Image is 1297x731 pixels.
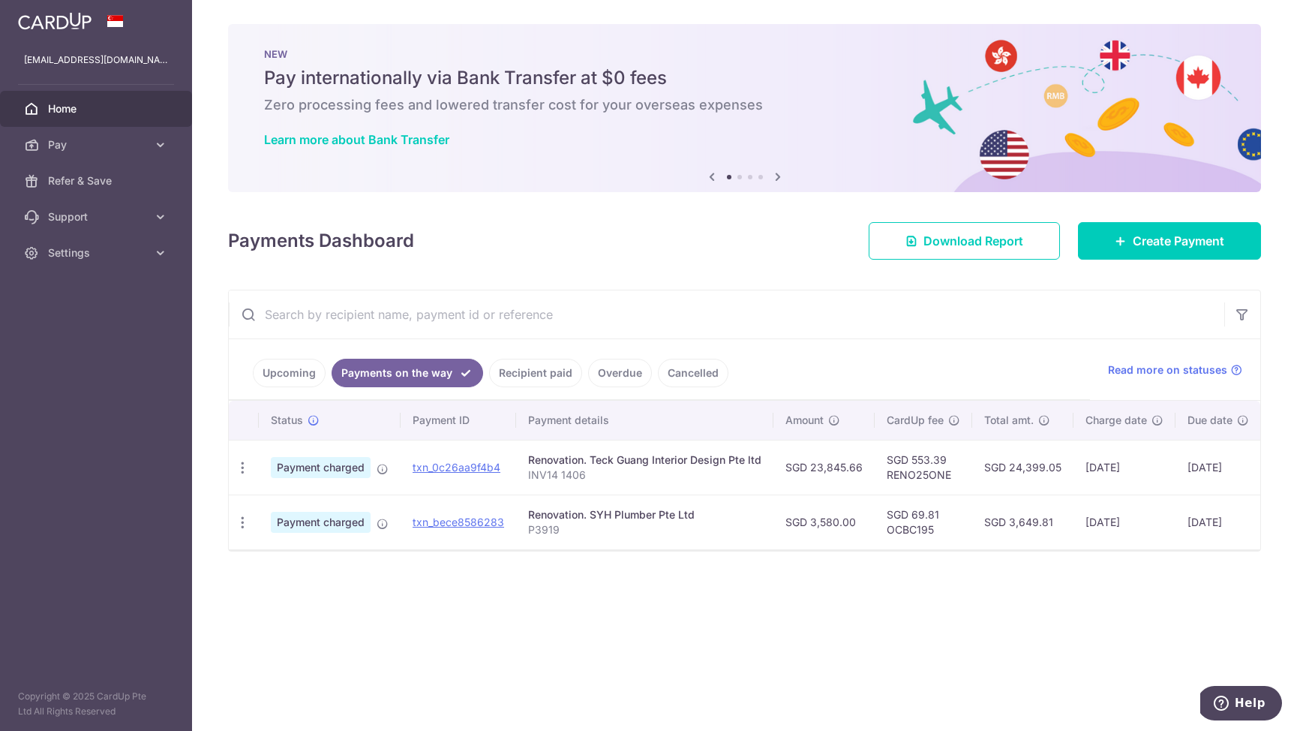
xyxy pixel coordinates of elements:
h6: Zero processing fees and lowered transfer cost for your overseas expenses [264,96,1225,114]
span: Home [48,101,147,116]
span: CardUp fee [887,413,944,428]
td: [DATE] [1175,440,1261,495]
a: Download Report [869,222,1060,260]
a: Cancelled [658,359,728,387]
span: Create Payment [1133,232,1224,250]
a: txn_bece8586283 [413,516,504,528]
span: Charge date [1085,413,1147,428]
img: Bank transfer banner [228,24,1261,192]
a: Payments on the way [332,359,483,387]
td: [DATE] [1175,495,1261,549]
th: Payment ID [401,401,516,440]
th: Payment details [516,401,773,440]
span: Payment charged [271,512,371,533]
span: Due date [1187,413,1232,428]
h5: Pay internationally via Bank Transfer at $0 fees [264,66,1225,90]
a: Overdue [588,359,652,387]
span: Support [48,209,147,224]
td: SGD 3,580.00 [773,495,875,549]
p: [EMAIL_ADDRESS][DOMAIN_NAME] [24,53,168,68]
input: Search by recipient name, payment id or reference [229,290,1224,338]
p: INV14 1406 [528,468,761,483]
span: Refer & Save [48,173,147,188]
span: Download Report [923,232,1023,250]
td: SGD 69.81 OCBC195 [875,495,972,549]
p: NEW [264,48,1225,60]
span: Settings [48,245,147,260]
span: Total amt. [984,413,1034,428]
a: Upcoming [253,359,326,387]
span: Payment charged [271,457,371,478]
a: Recipient paid [489,359,582,387]
span: Status [271,413,303,428]
td: SGD 24,399.05 [972,440,1073,495]
div: Renovation. SYH Plumber Pte Ltd [528,507,761,522]
span: Pay [48,137,147,152]
a: Read more on statuses [1108,362,1242,378]
iframe: Opens a widget where you can find more information [1200,686,1282,723]
span: Amount [785,413,824,428]
a: txn_0c26aa9f4b4 [413,461,500,474]
td: [DATE] [1073,495,1175,549]
a: Create Payment [1078,222,1261,260]
img: CardUp [18,12,92,30]
div: Renovation. Teck Guang Interior Design Pte ltd [528,453,761,468]
p: P3919 [528,522,761,537]
a: Learn more about Bank Transfer [264,132,449,147]
td: SGD 23,845.66 [773,440,875,495]
td: SGD 3,649.81 [972,495,1073,549]
td: SGD 553.39 RENO25ONE [875,440,972,495]
td: [DATE] [1073,440,1175,495]
span: Read more on statuses [1108,362,1227,378]
h4: Payments Dashboard [228,227,414,254]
